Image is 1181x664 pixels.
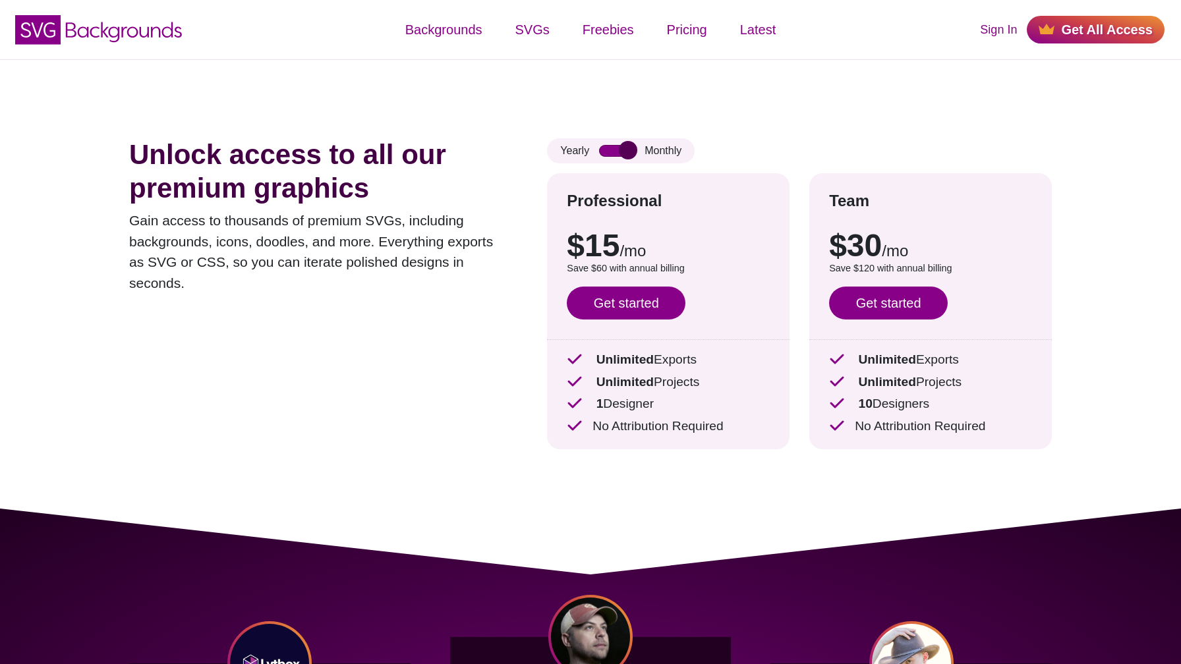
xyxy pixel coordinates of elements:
[389,10,499,49] a: Backgrounds
[596,352,654,366] strong: Unlimited
[829,192,869,209] strong: Team
[567,262,770,276] p: Save $60 with annual billing
[829,262,1032,276] p: Save $120 with annual billing
[858,375,915,389] strong: Unlimited
[567,192,662,209] strong: Professional
[129,210,507,293] p: Gain access to thousands of premium SVGs, including backgrounds, icons, doodles, and more. Everyt...
[1027,16,1165,43] a: Get All Access
[829,395,1032,414] p: Designers
[499,10,566,49] a: SVGs
[858,397,872,410] strong: 10
[567,373,770,392] p: Projects
[567,287,685,319] a: Get started
[596,397,604,410] strong: 1
[129,138,507,205] h1: Unlock access to all our premium graphics
[829,350,1032,370] p: Exports
[882,242,908,260] span: /mo
[858,352,915,366] strong: Unlimited
[567,230,770,262] p: $15
[829,417,1032,436] p: No Attribution Required
[724,10,792,49] a: Latest
[980,21,1017,39] a: Sign In
[567,350,770,370] p: Exports
[596,375,654,389] strong: Unlimited
[650,10,724,49] a: Pricing
[567,417,770,436] p: No Attribution Required
[566,10,650,49] a: Freebies
[829,230,1032,262] p: $30
[829,373,1032,392] p: Projects
[567,395,770,414] p: Designer
[829,287,948,319] a: Get started
[619,242,646,260] span: /mo
[547,138,695,163] div: Yearly Monthly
